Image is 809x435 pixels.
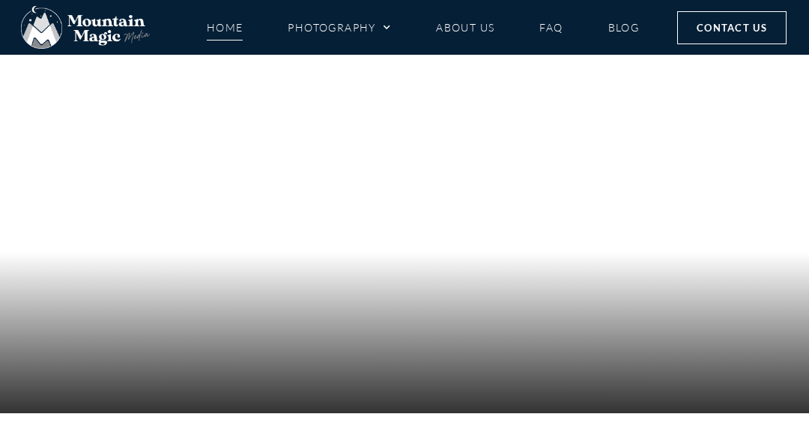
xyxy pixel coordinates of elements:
[207,14,640,40] nav: Menu
[436,14,494,40] a: About Us
[697,19,767,36] span: Contact Us
[288,14,391,40] a: Photography
[608,14,640,40] a: Blog
[539,14,563,40] a: FAQ
[21,6,150,49] img: Mountain Magic Media photography logo Crested Butte Photographer
[677,11,787,44] a: Contact Us
[207,14,243,40] a: Home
